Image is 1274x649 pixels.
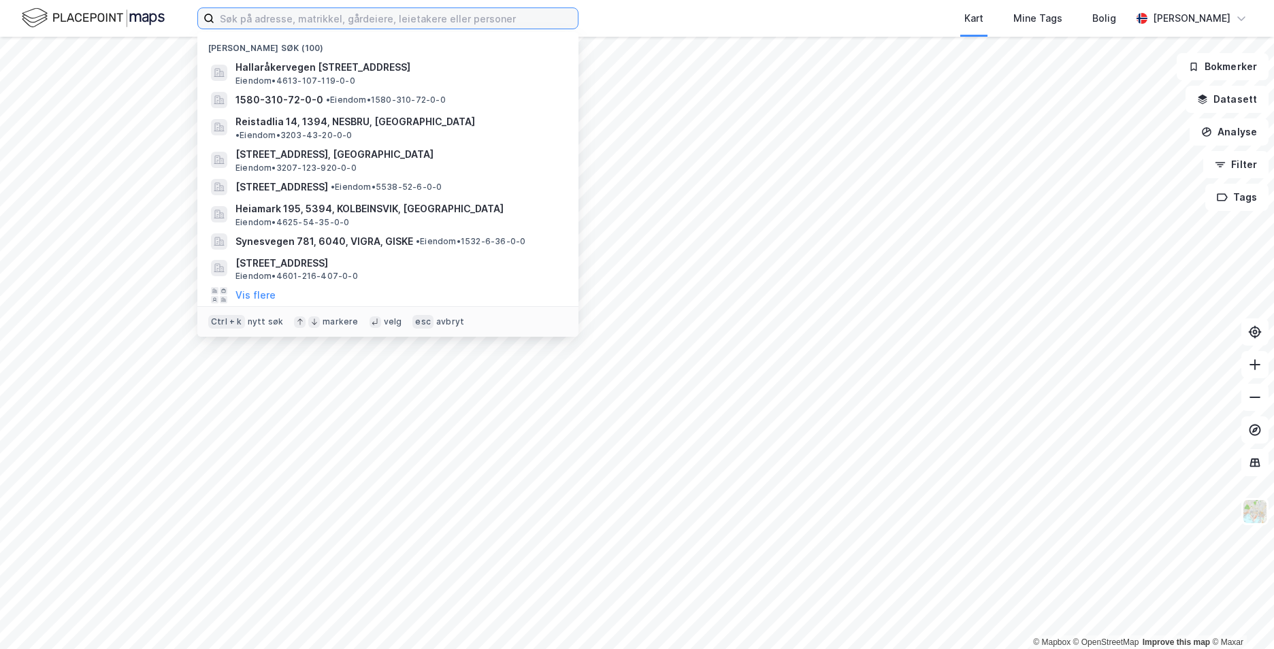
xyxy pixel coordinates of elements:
button: Analyse [1190,118,1269,146]
span: Eiendom • 3203-43-20-0-0 [235,130,353,141]
span: Eiendom • 4613-107-119-0-0 [235,76,355,86]
span: Synesvegen 781, 6040, VIGRA, GISKE [235,233,413,250]
div: Mine Tags [1013,10,1062,27]
button: Tags [1205,184,1269,211]
div: nytt søk [248,316,284,327]
span: • [331,182,335,192]
button: Datasett [1186,86,1269,113]
span: Reistadlia 14, 1394, NESBRU, [GEOGRAPHIC_DATA] [235,114,475,130]
span: [STREET_ADDRESS], [GEOGRAPHIC_DATA] [235,146,562,163]
span: Eiendom • 3207-123-920-0-0 [235,163,357,173]
span: [STREET_ADDRESS] [235,255,562,271]
a: Improve this map [1143,637,1210,647]
span: Heiamark 195, 5394, KOLBEINSVIK, [GEOGRAPHIC_DATA] [235,201,562,217]
span: Hallaråkervegen [STREET_ADDRESS] [235,59,562,76]
div: [PERSON_NAME] søk (100) [197,32,578,56]
div: esc [412,315,434,329]
img: Z [1242,499,1268,525]
span: • [416,236,420,246]
span: • [326,95,330,105]
a: OpenStreetMap [1073,637,1139,647]
span: [STREET_ADDRESS] [235,179,328,195]
div: Ctrl + k [208,315,245,329]
button: Bokmerker [1177,53,1269,80]
button: Vis flere [235,287,276,303]
button: Filter [1203,151,1269,178]
a: Mapbox [1033,637,1071,647]
span: Eiendom • 4601-216-407-0-0 [235,271,358,282]
div: Kart [964,10,983,27]
span: 1580-310-72-0-0 [235,92,323,108]
span: • [235,130,240,140]
div: Bolig [1092,10,1116,27]
iframe: Chat Widget [1206,584,1274,649]
div: [PERSON_NAME] [1153,10,1230,27]
span: Eiendom • 1532-6-36-0-0 [416,236,525,247]
div: velg [384,316,402,327]
div: markere [323,316,358,327]
span: Eiendom • 1580-310-72-0-0 [326,95,446,105]
input: Søk på adresse, matrikkel, gårdeiere, leietakere eller personer [214,8,578,29]
span: Eiendom • 5538-52-6-0-0 [331,182,442,193]
div: avbryt [436,316,464,327]
img: logo.f888ab2527a4732fd821a326f86c7f29.svg [22,6,165,30]
span: Eiendom • 4625-54-35-0-0 [235,217,349,228]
